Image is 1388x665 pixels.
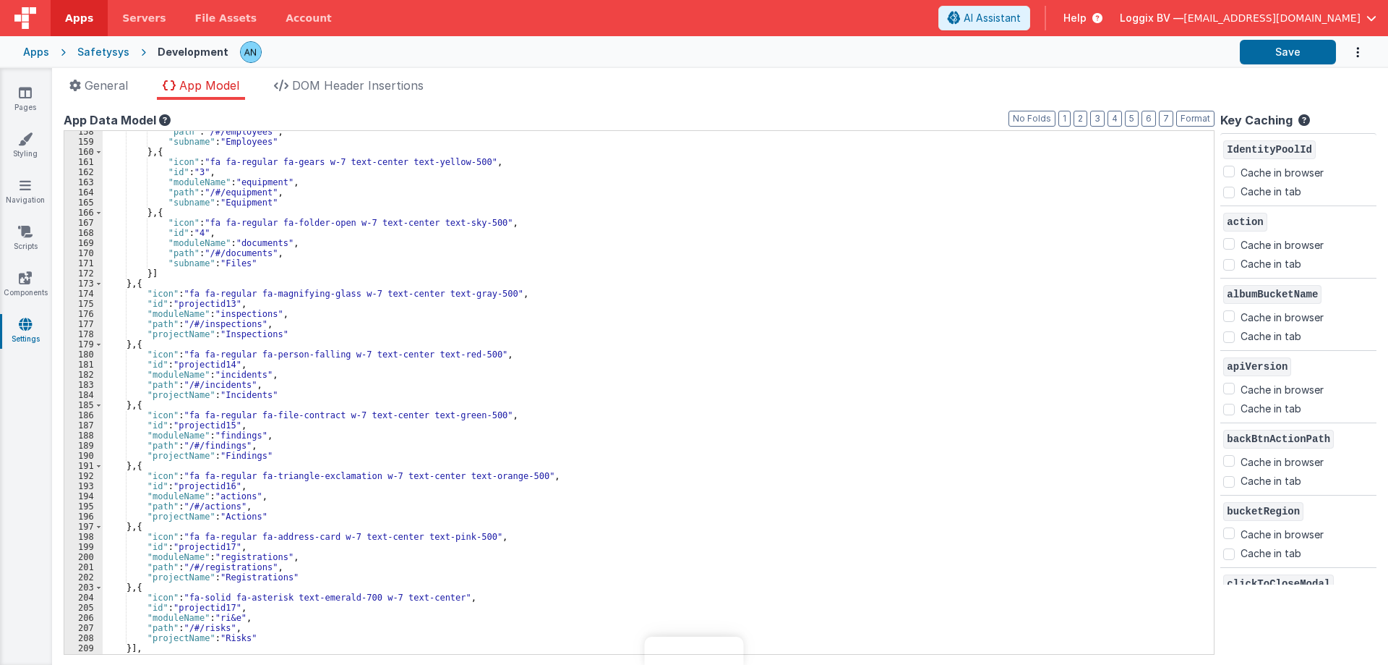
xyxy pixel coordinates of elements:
[64,289,103,299] div: 174
[64,532,103,542] div: 198
[64,431,103,441] div: 188
[64,279,103,289] div: 173
[1159,111,1173,127] button: 7
[179,78,239,93] span: App Model
[64,613,103,623] div: 206
[1120,11,1376,25] button: Loggix BV — [EMAIL_ADDRESS][DOMAIN_NAME]
[64,552,103,562] div: 200
[64,400,103,410] div: 185
[1241,546,1301,561] label: Cache in tab
[1241,473,1301,488] label: Cache in tab
[64,633,103,643] div: 208
[64,471,103,481] div: 192
[1008,111,1055,127] button: No Folds
[1074,111,1087,127] button: 2
[1223,430,1334,449] span: backBtnActionPath
[1241,401,1301,416] label: Cache in tab
[1223,213,1267,232] span: action
[64,339,103,350] div: 179
[938,6,1030,30] button: AI Assistant
[241,42,261,62] img: f1d78738b441ccf0e1fcb79415a71bae
[64,319,103,329] div: 177
[64,572,103,583] div: 202
[64,137,103,147] div: 159
[64,512,103,522] div: 196
[64,329,103,339] div: 178
[1241,163,1324,180] label: Cache in browser
[122,11,166,25] span: Servers
[64,643,103,653] div: 209
[64,309,103,319] div: 176
[1241,380,1324,397] label: Cache in browser
[64,451,103,461] div: 190
[1241,184,1301,199] label: Cache in tab
[158,45,228,59] div: Development
[1241,256,1301,271] label: Cache in tab
[64,562,103,572] div: 201
[1125,111,1139,127] button: 5
[64,299,103,309] div: 175
[1336,38,1365,67] button: Options
[1120,11,1183,25] span: Loggix BV —
[195,11,257,25] span: File Assets
[1223,575,1334,593] span: clickToCloseModal
[64,603,103,613] div: 205
[64,228,103,238] div: 168
[64,522,103,532] div: 197
[64,218,103,228] div: 167
[64,481,103,491] div: 193
[64,380,103,390] div: 183
[23,45,49,59] div: Apps
[1220,114,1293,127] h4: Key Caching
[64,501,103,512] div: 195
[64,410,103,420] div: 186
[64,653,103,664] div: 210
[1058,111,1071,127] button: 1
[1241,235,1324,253] label: Cache in browser
[1241,452,1324,470] label: Cache in browser
[1223,357,1291,376] span: apiVersion
[64,441,103,451] div: 189
[64,147,103,157] div: 160
[1223,502,1303,521] span: bucketRegion
[64,461,103,471] div: 191
[64,360,103,370] div: 181
[64,157,103,167] div: 161
[64,238,103,248] div: 169
[64,187,103,198] div: 164
[64,542,103,552] div: 199
[64,583,103,593] div: 203
[1176,111,1214,127] button: Format
[64,268,103,279] div: 172
[85,78,128,93] span: General
[64,350,103,360] div: 180
[64,248,103,258] div: 170
[64,623,103,633] div: 207
[64,370,103,380] div: 182
[1108,111,1122,127] button: 4
[1241,308,1324,325] label: Cache in browser
[1241,329,1301,344] label: Cache in tab
[64,198,103,208] div: 165
[1223,140,1316,159] span: IdentityPoolId
[64,258,103,268] div: 171
[64,208,103,218] div: 166
[64,167,103,177] div: 162
[77,45,129,59] div: Safetysys
[1240,40,1336,64] button: Save
[64,491,103,501] div: 194
[1241,525,1324,542] label: Cache in browser
[1223,285,1321,304] span: albumBucketName
[1141,111,1156,127] button: 6
[64,593,103,603] div: 204
[64,390,103,400] div: 184
[64,127,103,137] div: 158
[1063,11,1087,25] span: Help
[964,11,1021,25] span: AI Assistant
[1183,11,1361,25] span: [EMAIL_ADDRESS][DOMAIN_NAME]
[1090,111,1105,127] button: 3
[64,420,103,431] div: 187
[64,111,1214,129] div: App Data Model
[65,11,93,25] span: Apps
[64,177,103,187] div: 163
